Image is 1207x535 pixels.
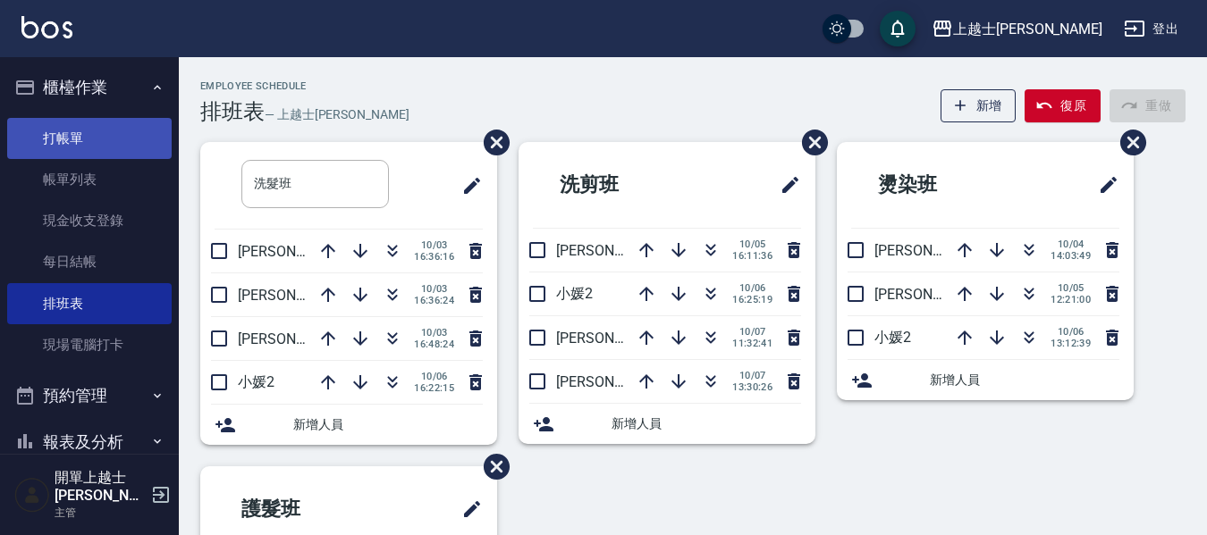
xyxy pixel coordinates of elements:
[732,294,772,305] span: 16:25:19
[238,287,353,304] span: [PERSON_NAME]8
[1051,238,1091,250] span: 10/04
[451,164,483,207] span: 修改班表的標題
[732,250,772,262] span: 16:11:36
[414,295,454,306] span: 16:36:24
[556,330,679,347] span: [PERSON_NAME]12
[7,372,172,419] button: 預約管理
[880,11,916,46] button: save
[55,505,146,521] p: 主管
[241,160,389,208] input: 排版標題
[14,477,50,513] img: Person
[7,64,172,111] button: 櫃檯作業
[732,338,772,349] span: 11:32:41
[414,371,454,382] span: 10/06
[1051,326,1091,338] span: 10/06
[470,440,512,493] span: 刪除班表
[1117,13,1186,46] button: 登出
[7,118,172,159] a: 打帳單
[7,324,172,365] a: 現場電腦打卡
[769,163,801,206] span: 修改班表的標題
[238,330,361,347] span: [PERSON_NAME]12
[851,153,1026,217] h2: 燙染班
[953,18,1102,40] div: 上越士[PERSON_NAME]
[451,488,483,531] span: 修改班表的標題
[924,11,1110,47] button: 上越士[PERSON_NAME]
[414,382,454,394] span: 16:22:15
[7,419,172,465] button: 報表及分析
[732,370,772,381] span: 10/07
[265,105,409,124] h6: — 上越士[PERSON_NAME]
[200,405,497,445] div: 新增人員
[414,283,454,295] span: 10/03
[7,241,172,282] a: 每日結帳
[941,89,1017,122] button: 新增
[930,371,1119,389] span: 新增人員
[612,414,801,433] span: 新增人員
[556,285,593,302] span: 小媛2
[732,326,772,338] span: 10/07
[238,373,274,390] span: 小媛2
[1051,294,1091,305] span: 12:21:00
[1025,89,1101,122] button: 復原
[732,282,772,294] span: 10/06
[55,469,146,505] h5: 開單上越士[PERSON_NAME]
[1107,116,1149,169] span: 刪除班表
[1087,163,1119,206] span: 修改班表的標題
[732,381,772,393] span: 13:30:26
[414,339,454,350] span: 16:48:24
[874,286,998,303] span: [PERSON_NAME]12
[470,116,512,169] span: 刪除班表
[238,243,361,260] span: [PERSON_NAME]12
[519,404,815,444] div: 新增人員
[1051,250,1091,262] span: 14:03:49
[874,329,911,346] span: 小媛2
[7,283,172,324] a: 排班表
[1051,338,1091,349] span: 13:12:39
[414,239,454,251] span: 10/03
[556,242,671,259] span: [PERSON_NAME]8
[200,80,409,92] h2: Employee Schedule
[732,238,772,250] span: 10/05
[200,99,265,124] h3: 排班表
[1051,282,1091,294] span: 10/05
[874,242,990,259] span: [PERSON_NAME]8
[533,153,707,217] h2: 洗剪班
[21,16,72,38] img: Logo
[556,373,679,390] span: [PERSON_NAME]12
[789,116,831,169] span: 刪除班表
[7,200,172,241] a: 現金收支登錄
[414,251,454,263] span: 16:36:16
[293,415,483,434] span: 新增人員
[7,159,172,200] a: 帳單列表
[837,360,1134,400] div: 新增人員
[414,327,454,339] span: 10/03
